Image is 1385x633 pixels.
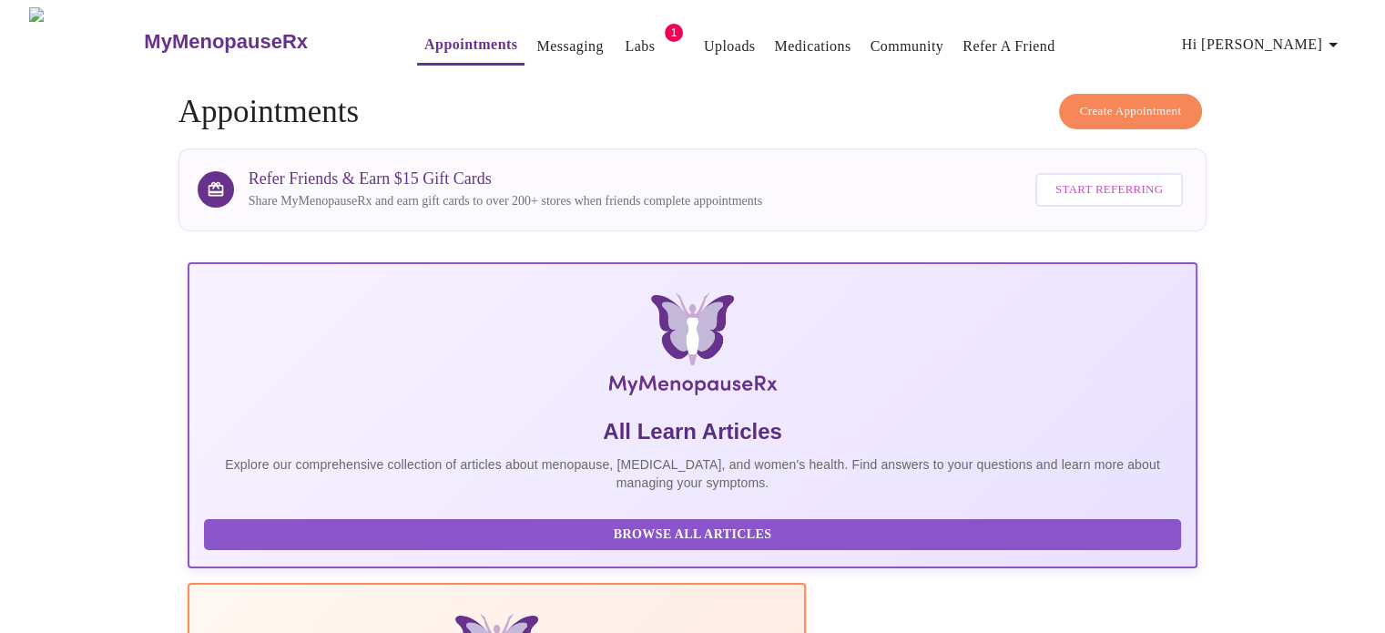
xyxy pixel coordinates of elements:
[204,455,1182,492] p: Explore our comprehensive collection of articles about menopause, [MEDICAL_DATA], and women's hea...
[204,519,1182,551] button: Browse All Articles
[1080,101,1182,122] span: Create Appointment
[774,34,850,59] a: Medications
[871,34,944,59] a: Community
[697,28,763,65] button: Uploads
[611,28,669,65] button: Labs
[355,293,1029,403] img: MyMenopauseRx Logo
[955,28,1063,65] button: Refer a Friend
[424,32,517,57] a: Appointments
[529,28,610,65] button: Messaging
[204,526,1186,541] a: Browse All Articles
[1175,26,1351,63] button: Hi [PERSON_NAME]
[536,34,603,59] a: Messaging
[249,169,762,189] h3: Refer Friends & Earn $15 Gift Cards
[204,417,1182,446] h5: All Learn Articles
[142,10,381,74] a: MyMenopauseRx
[144,30,308,54] h3: MyMenopauseRx
[1055,179,1163,200] span: Start Referring
[417,26,524,66] button: Appointments
[1035,173,1183,207] button: Start Referring
[665,24,683,42] span: 1
[767,28,858,65] button: Medications
[1059,94,1203,129] button: Create Appointment
[178,94,1207,130] h4: Appointments
[1031,164,1187,216] a: Start Referring
[249,192,762,210] p: Share MyMenopauseRx and earn gift cards to over 200+ stores when friends complete appointments
[704,34,756,59] a: Uploads
[962,34,1055,59] a: Refer a Friend
[1182,32,1344,57] span: Hi [PERSON_NAME]
[29,7,142,76] img: MyMenopauseRx Logo
[625,34,655,59] a: Labs
[222,524,1164,546] span: Browse All Articles
[863,28,952,65] button: Community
